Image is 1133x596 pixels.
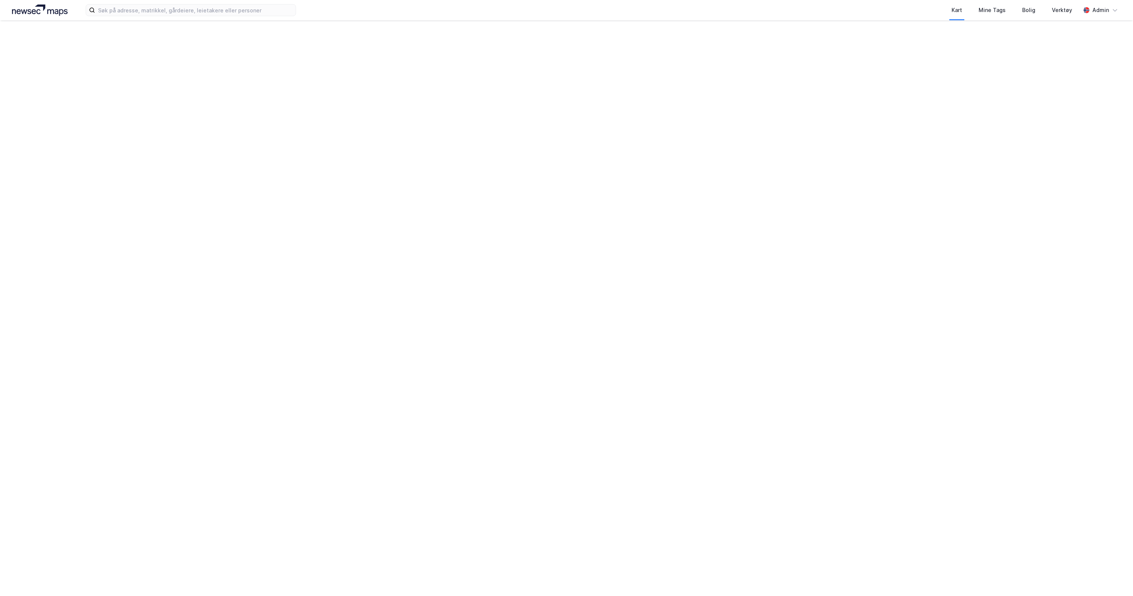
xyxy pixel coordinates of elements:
iframe: Chat Widget [1095,560,1133,596]
div: Admin [1092,6,1109,15]
div: Verktøy [1052,6,1072,15]
img: logo.a4113a55bc3d86da70a041830d287a7e.svg [12,5,68,16]
div: Bolig [1022,6,1035,15]
div: Kart [952,6,962,15]
input: Søk på adresse, matrikkel, gårdeiere, leietakere eller personer [95,5,296,16]
div: Mine Tags [979,6,1006,15]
